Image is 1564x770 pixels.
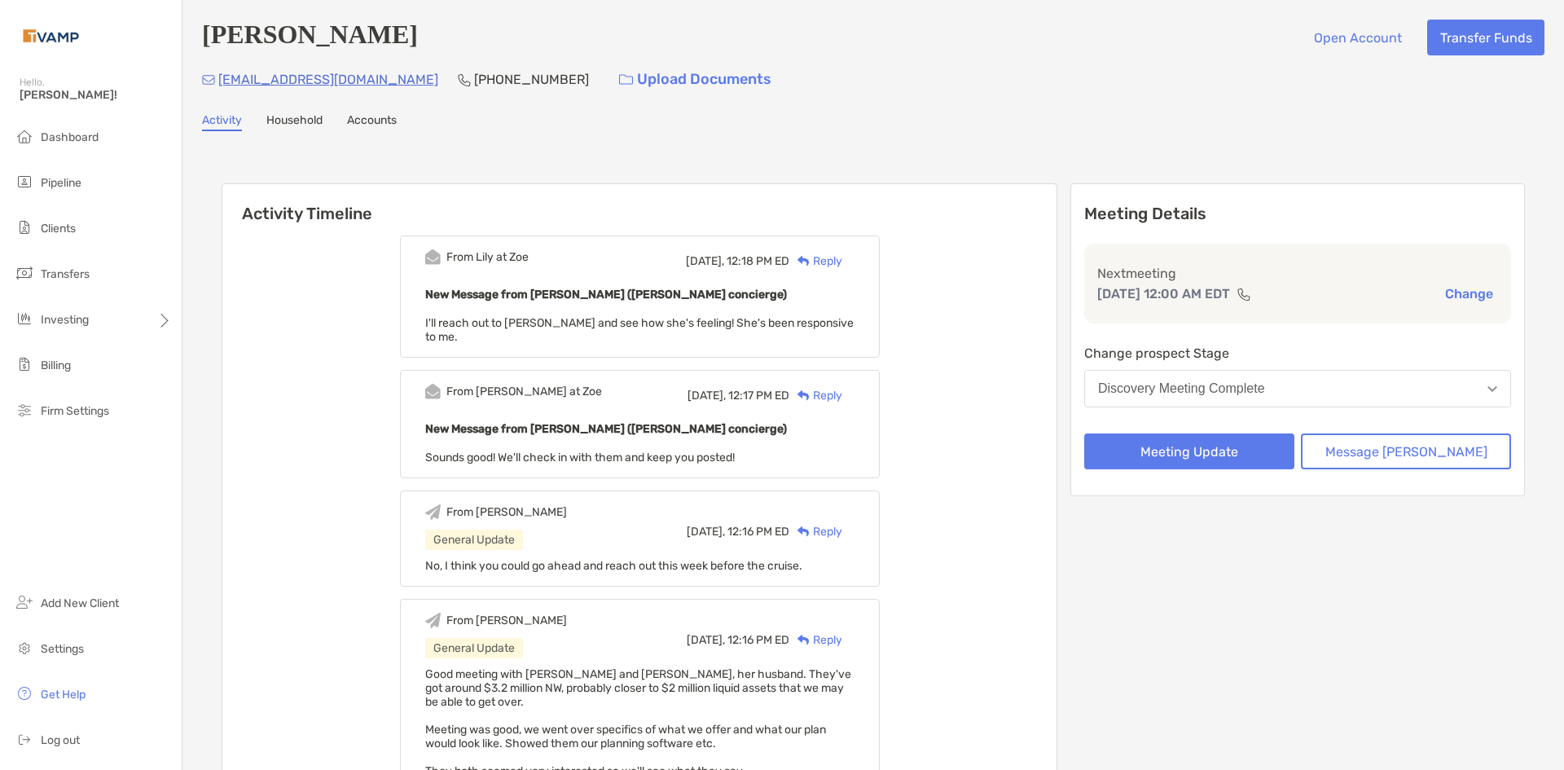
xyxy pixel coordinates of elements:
[41,733,80,747] span: Log out
[686,254,724,268] span: [DATE],
[41,596,119,610] span: Add New Client
[425,422,787,436] b: New Message from [PERSON_NAME] ([PERSON_NAME] concierge)
[1098,381,1265,396] div: Discovery Meeting Complete
[1301,20,1414,55] button: Open Account
[797,256,810,266] img: Reply icon
[789,523,842,540] div: Reply
[797,526,810,537] img: Reply icon
[797,635,810,645] img: Reply icon
[797,390,810,401] img: Reply icon
[202,113,242,131] a: Activity
[425,316,854,344] span: I'll reach out to [PERSON_NAME] and see how she's feeling! She's been responsive to me.
[474,69,589,90] p: [PHONE_NUMBER]
[202,75,215,85] img: Email Icon
[446,385,602,398] div: From [PERSON_NAME] at Zoe
[619,74,633,86] img: button icon
[1440,285,1498,302] button: Change
[202,20,418,55] h4: [PERSON_NAME]
[1084,433,1294,469] button: Meeting Update
[608,62,782,97] a: Upload Documents
[41,176,81,190] span: Pipeline
[15,729,34,749] img: logout icon
[20,7,82,65] img: Zoe Logo
[425,249,441,265] img: Event icon
[15,172,34,191] img: pipeline icon
[789,631,842,649] div: Reply
[425,288,787,301] b: New Message from [PERSON_NAME] ([PERSON_NAME] concierge)
[727,525,789,539] span: 12:16 PM ED
[20,88,172,102] span: [PERSON_NAME]!
[727,633,789,647] span: 12:16 PM ED
[15,592,34,612] img: add_new_client icon
[41,404,109,418] span: Firm Settings
[15,638,34,658] img: settings icon
[425,638,523,658] div: General Update
[425,613,441,628] img: Event icon
[425,451,735,464] span: Sounds good! We'll check in with them and keep you posted!
[41,688,86,702] span: Get Help
[15,354,34,374] img: billing icon
[15,309,34,328] img: investing icon
[1237,288,1251,301] img: communication type
[266,113,323,131] a: Household
[41,267,90,281] span: Transfers
[425,559,802,573] span: No, I think you could go ahead and reach out this week before the cruise.
[1097,284,1230,304] p: [DATE] 12:00 AM EDT
[425,384,441,399] img: Event icon
[425,504,441,520] img: Event icon
[728,389,789,403] span: 12:17 PM ED
[446,614,567,627] div: From [PERSON_NAME]
[41,130,99,144] span: Dashboard
[15,400,34,420] img: firm-settings icon
[218,69,438,90] p: [EMAIL_ADDRESS][DOMAIN_NAME]
[15,263,34,283] img: transfers icon
[687,525,725,539] span: [DATE],
[15,126,34,146] img: dashboard icon
[727,254,789,268] span: 12:18 PM ED
[41,359,71,372] span: Billing
[41,313,89,327] span: Investing
[222,184,1057,223] h6: Activity Timeline
[1084,370,1511,407] button: Discovery Meeting Complete
[1084,204,1511,224] p: Meeting Details
[347,113,397,131] a: Accounts
[688,389,726,403] span: [DATE],
[789,387,842,404] div: Reply
[458,73,471,86] img: Phone Icon
[41,222,76,235] span: Clients
[1427,20,1544,55] button: Transfer Funds
[15,684,34,703] img: get-help icon
[1487,386,1497,392] img: Open dropdown arrow
[1301,433,1511,469] button: Message [PERSON_NAME]
[1097,263,1498,284] p: Next meeting
[687,633,725,647] span: [DATE],
[789,253,842,270] div: Reply
[15,218,34,237] img: clients icon
[425,530,523,550] div: General Update
[446,250,529,264] div: From Lily at Zoe
[446,505,567,519] div: From [PERSON_NAME]
[1084,343,1511,363] p: Change prospect Stage
[41,642,84,656] span: Settings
